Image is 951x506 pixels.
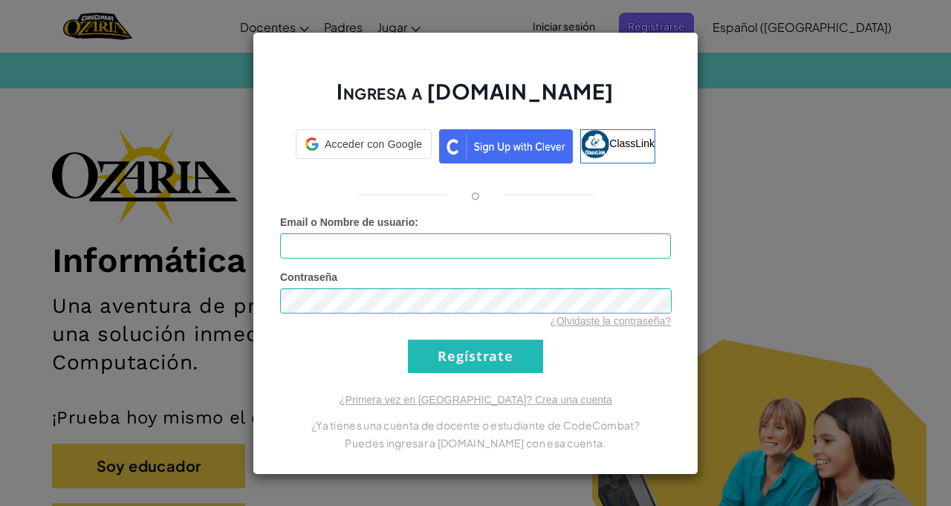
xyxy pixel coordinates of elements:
[439,129,573,163] img: clever_sso_button@2x.png
[339,394,612,406] a: ¿Primera vez en [GEOGRAPHIC_DATA]? Crea una cuenta
[280,271,337,283] span: Contraseña
[296,129,432,159] div: Acceder con Google
[550,315,671,327] a: ¿Olvidaste la contraseña?
[280,416,671,434] p: ¿Ya tienes una cuenta de docente o estudiante de CodeCombat?
[325,137,422,152] span: Acceder con Google
[280,215,418,230] label: :
[471,186,480,204] p: o
[296,129,432,163] a: Acceder con Google
[609,137,655,149] span: ClassLink
[280,77,671,120] h2: Ingresa a [DOMAIN_NAME]
[280,434,671,452] p: Puedes ingresar a [DOMAIN_NAME] con esa cuenta.
[408,340,543,373] input: Regístrate
[280,216,415,228] span: Email o Nombre de usuario
[581,130,609,158] img: classlink-logo-small.png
